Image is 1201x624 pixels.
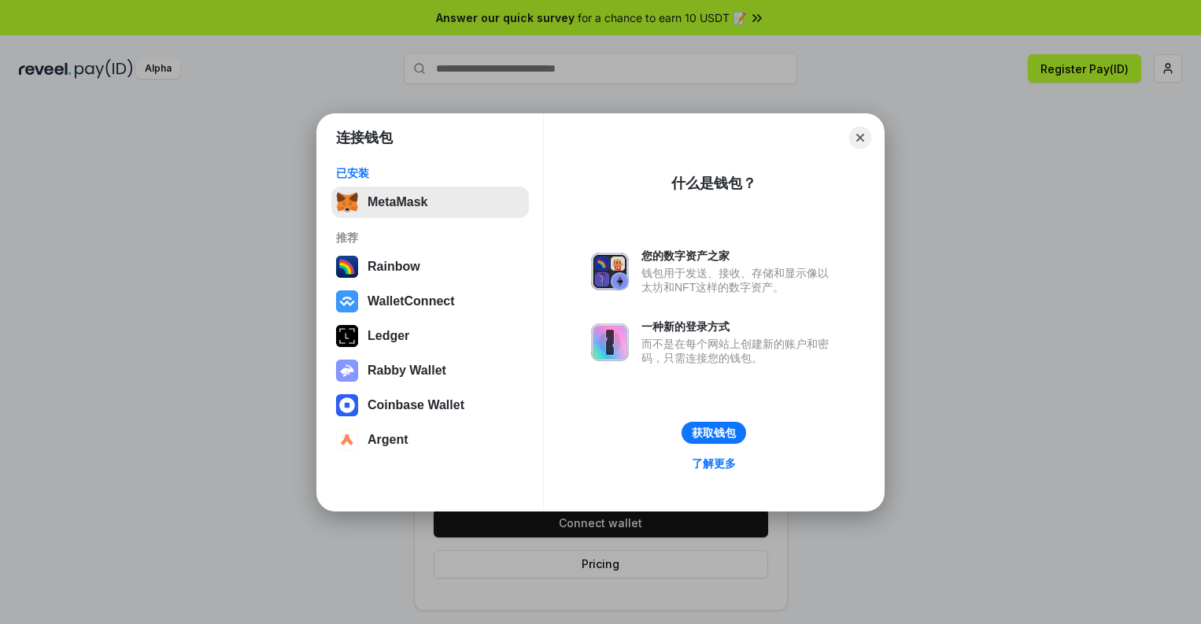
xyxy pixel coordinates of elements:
img: svg+xml,%3Csvg%20xmlns%3D%22http%3A%2F%2Fwww.w3.org%2F2000%2Fsvg%22%20width%3D%2228%22%20height%3... [336,325,358,347]
div: WalletConnect [368,294,455,308]
button: 获取钱包 [682,422,746,444]
a: 了解更多 [682,453,745,474]
div: 钱包用于发送、接收、存储和显示像以太坊和NFT这样的数字资产。 [641,266,837,294]
div: Coinbase Wallet [368,398,464,412]
div: 而不是在每个网站上创建新的账户和密码，只需连接您的钱包。 [641,337,837,365]
div: 您的数字资产之家 [641,249,837,263]
img: svg+xml,%3Csvg%20width%3D%2228%22%20height%3D%2228%22%20viewBox%3D%220%200%2028%2028%22%20fill%3D... [336,429,358,451]
button: WalletConnect [331,286,529,317]
button: Ledger [331,320,529,352]
img: svg+xml,%3Csvg%20xmlns%3D%22http%3A%2F%2Fwww.w3.org%2F2000%2Fsvg%22%20fill%3D%22none%22%20viewBox... [591,323,629,361]
div: 什么是钱包？ [671,174,756,193]
h1: 连接钱包 [336,128,393,147]
img: svg+xml,%3Csvg%20xmlns%3D%22http%3A%2F%2Fwww.w3.org%2F2000%2Fsvg%22%20fill%3D%22none%22%20viewBox... [336,360,358,382]
div: Rainbow [368,260,420,274]
img: svg+xml,%3Csvg%20width%3D%2228%22%20height%3D%2228%22%20viewBox%3D%220%200%2028%2028%22%20fill%3D... [336,290,358,312]
div: 推荐 [336,231,524,245]
button: Close [849,127,871,149]
img: svg+xml,%3Csvg%20xmlns%3D%22http%3A%2F%2Fwww.w3.org%2F2000%2Fsvg%22%20fill%3D%22none%22%20viewBox... [591,253,629,290]
img: svg+xml,%3Csvg%20fill%3D%22none%22%20height%3D%2233%22%20viewBox%3D%220%200%2035%2033%22%20width%... [336,191,358,213]
button: Coinbase Wallet [331,390,529,421]
button: Argent [331,424,529,456]
div: 获取钱包 [692,426,736,440]
div: 一种新的登录方式 [641,319,837,334]
img: svg+xml,%3Csvg%20width%3D%22120%22%20height%3D%22120%22%20viewBox%3D%220%200%20120%20120%22%20fil... [336,256,358,278]
img: svg+xml,%3Csvg%20width%3D%2228%22%20height%3D%2228%22%20viewBox%3D%220%200%2028%2028%22%20fill%3D... [336,394,358,416]
div: Rabby Wallet [368,364,446,378]
div: 了解更多 [692,456,736,471]
div: MetaMask [368,195,427,209]
div: Argent [368,433,408,447]
button: Rainbow [331,251,529,282]
button: Rabby Wallet [331,355,529,386]
div: 已安装 [336,166,524,180]
div: Ledger [368,329,409,343]
button: MetaMask [331,186,529,218]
